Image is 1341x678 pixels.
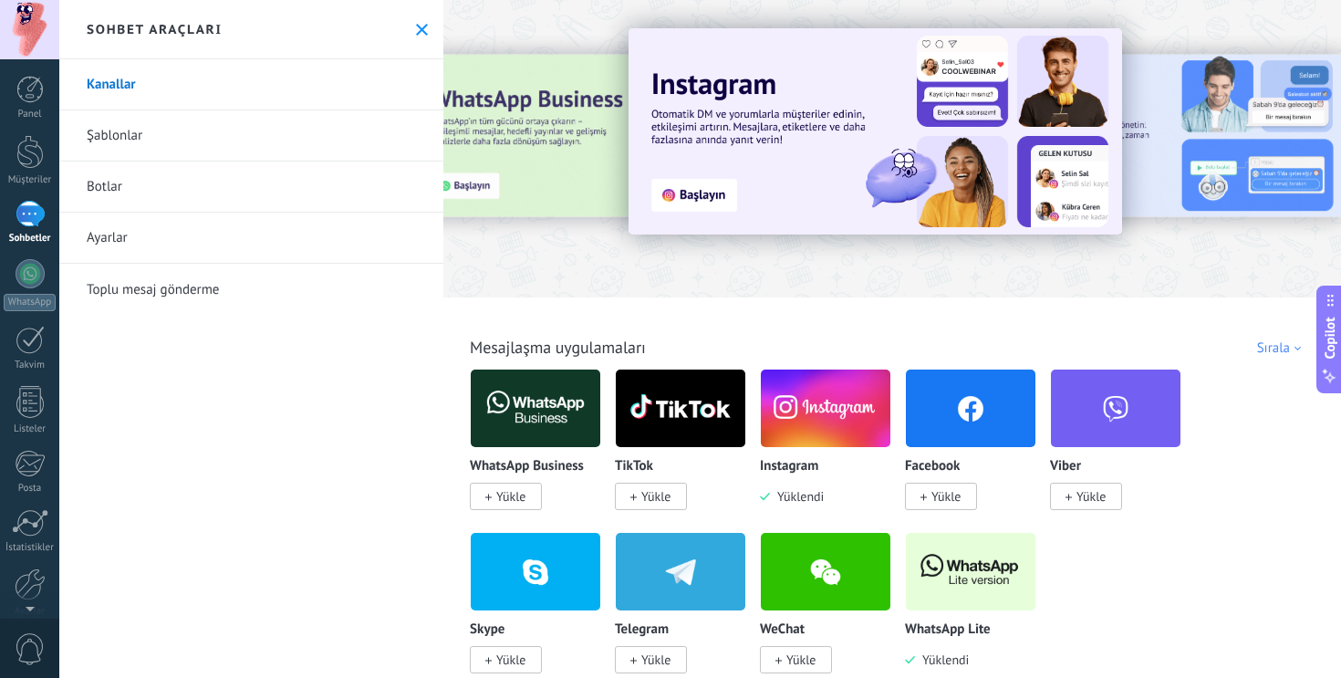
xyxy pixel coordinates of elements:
[760,622,805,638] p: WeChat
[496,652,525,668] span: Yükle
[915,652,969,668] span: Yüklendi
[470,622,504,638] p: Skype
[760,369,905,532] div: Instagram
[4,233,57,245] div: Sohbetler
[931,488,961,505] span: Yükle
[59,213,443,264] a: Ayarlar
[905,622,991,638] p: WhatsApp Lite
[1050,459,1081,475] p: Viber
[59,264,443,315] a: Toplu mesaj gönderme
[905,459,960,475] p: Facebook
[906,527,1035,616] img: logo_main.png
[616,364,745,453] img: logo_main.png
[629,28,1122,235] img: Slide 1
[761,364,890,453] img: instagram.png
[1050,369,1195,532] div: Viber
[641,488,670,505] span: Yükle
[641,652,670,668] span: Yükle
[615,459,653,475] p: TikTok
[1051,364,1180,453] img: viber.png
[4,109,57,120] div: Panel
[786,652,816,668] span: Yükle
[4,294,56,311] div: WhatsApp
[760,459,818,475] p: Instagram
[4,174,57,186] div: Müşteriler
[4,423,57,435] div: Listeler
[414,55,803,217] img: Slide 3
[616,527,745,616] img: telegram.png
[59,59,443,110] a: Kanallar
[906,364,1035,453] img: facebook.png
[87,21,223,37] h2: Sohbet araçları
[615,369,760,532] div: TikTok
[470,459,584,475] p: WhatsApp Business
[471,527,600,616] img: skype.png
[1076,488,1106,505] span: Yükle
[4,542,57,554] div: İstatistikler
[905,369,1050,532] div: Facebook
[4,360,57,371] div: Takvim
[496,488,525,505] span: Yükle
[1321,317,1339,359] span: Copilot
[470,369,615,532] div: WhatsApp Business
[4,483,57,495] div: Posta
[1257,339,1307,357] div: Sırala
[59,162,443,213] a: Botlar
[615,622,669,638] p: Telegram
[770,488,824,505] span: Yüklendi
[471,364,600,453] img: logo_main.png
[59,110,443,162] a: Şablonlar
[761,527,890,616] img: wechat.png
